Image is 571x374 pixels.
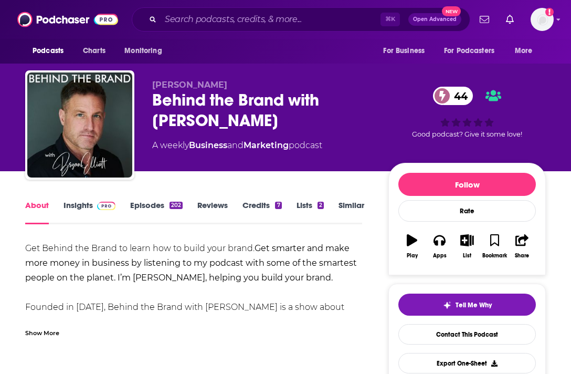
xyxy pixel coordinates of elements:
button: open menu [25,41,77,61]
svg: Add a profile image [545,8,554,16]
div: Apps [433,253,447,259]
a: Credits7 [242,200,281,224]
a: Similar [339,200,364,224]
button: Show profile menu [531,8,554,31]
a: Business [189,140,227,150]
b: Get smarter and make more money in business by listening to my podcast with some of the smartest ... [25,243,357,283]
div: 44Good podcast? Give it some love! [388,80,546,145]
div: Play [407,253,418,259]
input: Search podcasts, credits, & more... [161,11,380,28]
span: Logged in as autumncomm [531,8,554,31]
button: Open AdvancedNew [408,13,461,26]
span: Open Advanced [413,17,457,22]
a: Contact This Podcast [398,324,536,345]
button: open menu [376,41,438,61]
div: Bookmark [482,253,507,259]
img: tell me why sparkle [443,301,451,309]
span: For Podcasters [444,44,494,58]
a: About [25,200,49,224]
span: New [442,6,461,16]
span: and [227,140,244,150]
div: List [463,253,471,259]
span: 44 [443,87,473,105]
button: Apps [426,227,453,265]
button: tell me why sparkleTell Me Why [398,294,536,316]
button: Bookmark [481,227,508,265]
img: Behind the Brand with Bryan Elliott [27,72,132,178]
button: Export One-Sheet [398,353,536,373]
img: Podchaser Pro [97,202,115,210]
span: Charts [83,44,105,58]
a: Show notifications dropdown [502,11,518,28]
span: For Business [383,44,425,58]
span: [PERSON_NAME] [152,80,227,90]
div: A weekly podcast [152,139,322,152]
button: Share [509,227,536,265]
span: Monitoring [124,44,162,58]
button: List [453,227,481,265]
button: open menu [117,41,175,61]
a: Reviews [197,200,228,224]
div: Share [515,253,529,259]
button: Follow [398,173,536,196]
a: Charts [76,41,112,61]
div: Search podcasts, credits, & more... [132,7,470,32]
button: open menu [507,41,546,61]
div: Rate [398,200,536,222]
a: 44 [433,87,473,105]
div: 7 [275,202,281,209]
a: Lists2 [297,200,324,224]
span: Good podcast? Give it some love! [412,130,522,138]
div: 2 [318,202,324,209]
span: Podcasts [33,44,64,58]
a: InsightsPodchaser Pro [64,200,115,224]
button: Play [398,227,426,265]
div: 202 [170,202,183,209]
span: More [515,44,533,58]
a: Episodes202 [130,200,183,224]
button: open menu [437,41,510,61]
a: Show notifications dropdown [475,11,493,28]
img: User Profile [531,8,554,31]
span: Tell Me Why [456,301,492,309]
img: Podchaser - Follow, Share and Rate Podcasts [17,9,118,29]
a: Marketing [244,140,289,150]
span: ⌘ K [380,13,400,26]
